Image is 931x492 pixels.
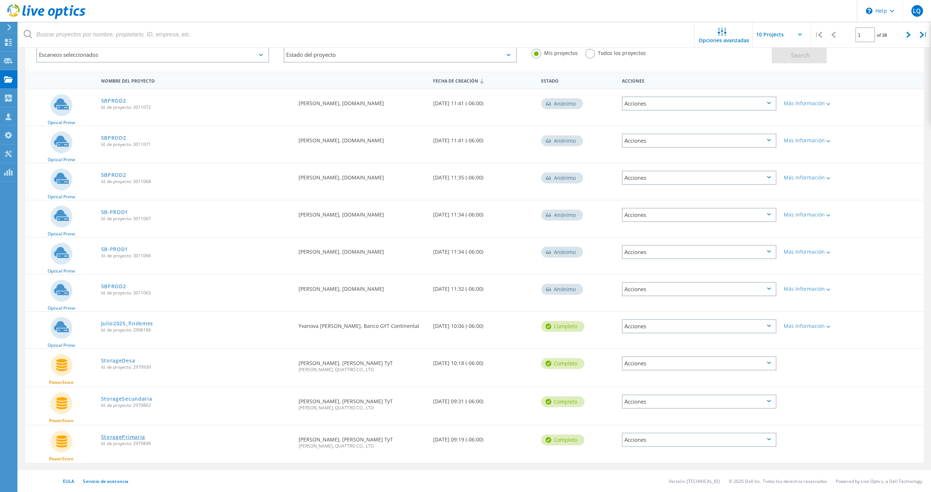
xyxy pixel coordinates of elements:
[101,291,291,295] span: Id. de proyecto: 3011063
[541,396,584,407] div: completo
[622,394,776,409] div: Acciones
[101,247,128,252] a: 5B-PROD1
[622,356,776,370] div: Acciones
[429,201,537,225] div: [DATE] 11:34 (-06:00)
[295,387,430,417] div: [PERSON_NAME], [PERSON_NAME] TyT
[538,74,618,87] div: Estado
[284,47,516,63] div: Estado del proyecto
[622,282,776,296] div: Acciones
[101,365,291,369] span: Id. de proyecto: 2979939
[622,171,776,185] div: Acciones
[729,478,827,484] li: © 2025 Dell Inc. Todos los derechos reservados
[7,15,85,20] a: Live Optics Dashboard
[622,134,776,148] div: Acciones
[429,238,537,262] div: [DATE] 11:34 (-06:00)
[531,49,578,56] label: Mis proyectos
[877,32,887,38] span: of 38
[622,245,776,259] div: Acciones
[97,74,295,87] div: Nombre del proyecto
[541,358,584,369] div: completo
[541,172,583,183] div: Anónimo
[541,98,583,109] div: Anónimo
[429,275,537,299] div: [DATE] 11:32 (-06:00)
[63,478,74,484] a: EULA
[295,163,430,187] div: [PERSON_NAME], [DOMAIN_NAME]
[101,396,152,401] a: StorageSecundaria
[622,208,776,222] div: Acciones
[101,328,291,332] span: Id. de proyecto: 2996166
[299,444,426,448] span: [PERSON_NAME], QUATTRO CO., LTD
[49,380,73,385] span: PowerStore
[48,120,75,125] span: Optical Prime
[101,217,291,221] span: Id. de proyecto: 3011067
[101,321,153,326] a: Julio2025_findemes
[295,312,430,336] div: Yvanova [PERSON_NAME], Banco GYT Continental
[429,349,537,373] div: [DATE] 10:18 (-06:00)
[48,195,75,199] span: Optical Prime
[295,275,430,299] div: [PERSON_NAME], [DOMAIN_NAME]
[101,358,135,363] a: StorageDesa
[541,135,583,146] div: Anónimo
[101,284,126,289] a: 5BPROD2
[784,175,848,180] div: Más Información
[772,47,827,63] button: Search
[429,126,537,150] div: [DATE] 11:41 (-06:00)
[913,8,921,14] span: LQ
[18,22,695,47] input: Buscar proyectos por nombre, propietario, ID, empresa, etc.
[101,179,291,184] span: Id. de proyecto: 3011068
[48,343,75,348] span: Optical Prime
[541,321,584,332] div: completo
[836,478,922,484] li: Powered by Live Optics, a Dell Technology
[622,319,776,333] div: Acciones
[36,47,269,63] div: Escaneos seleccionados
[784,138,848,143] div: Más Información
[101,98,126,103] a: 5BPROD2
[429,74,537,87] div: Fecha de creación
[429,89,537,113] div: [DATE] 11:41 (-06:00)
[295,238,430,262] div: [PERSON_NAME], [DOMAIN_NAME]
[295,349,430,379] div: [PERSON_NAME], [PERSON_NAME] TyT
[429,387,537,411] div: [DATE] 09:31 (-06:00)
[784,101,848,106] div: Más Información
[101,403,291,408] span: Id. de proyecto: 2979863
[48,232,75,236] span: Optical Prime
[784,212,848,217] div: Más Información
[101,105,291,110] span: Id. de proyecto: 3011072
[541,210,583,221] div: Anónimo
[101,210,128,215] a: 5B-PROD1
[101,135,126,140] a: 5BPROD2
[429,312,537,336] div: [DATE] 10:06 (-06:00)
[622,96,776,111] div: Acciones
[618,74,780,87] div: Acciones
[784,249,848,254] div: Más Información
[622,433,776,447] div: Acciones
[295,425,430,456] div: [PERSON_NAME], [PERSON_NAME] TyT
[48,158,75,162] span: Optical Prime
[916,22,931,48] div: |
[101,435,145,440] a: StoragePrimaria
[541,435,584,445] div: completo
[429,425,537,449] div: [DATE] 09:19 (-06:00)
[83,478,128,484] a: Servicio de asistencia
[295,126,430,150] div: [PERSON_NAME], [DOMAIN_NAME]
[541,247,583,258] div: Anónimo
[295,201,430,225] div: [PERSON_NAME], [DOMAIN_NAME]
[295,89,430,113] div: [PERSON_NAME], [DOMAIN_NAME]
[699,38,749,43] span: Opciones avanzadas
[791,51,810,59] span: Search
[866,8,872,14] svg: \n
[299,368,426,372] span: [PERSON_NAME], QUATTRO CO., LTD
[48,306,75,310] span: Optical Prime
[585,49,646,56] label: Todos los proyectos
[101,172,126,178] a: 5BPROD2
[49,457,73,461] span: PowerStore
[49,418,73,423] span: PowerStore
[784,286,848,291] div: Más Información
[669,478,720,484] li: Versión: [TECHNICAL_ID]
[299,406,426,410] span: [PERSON_NAME], QUATTRO CO., LTD
[101,441,291,446] span: Id. de proyecto: 2979846
[48,269,75,273] span: Optical Prime
[101,142,291,147] span: Id. de proyecto: 3011071
[811,22,826,48] div: |
[101,254,291,258] span: Id. de proyecto: 3011066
